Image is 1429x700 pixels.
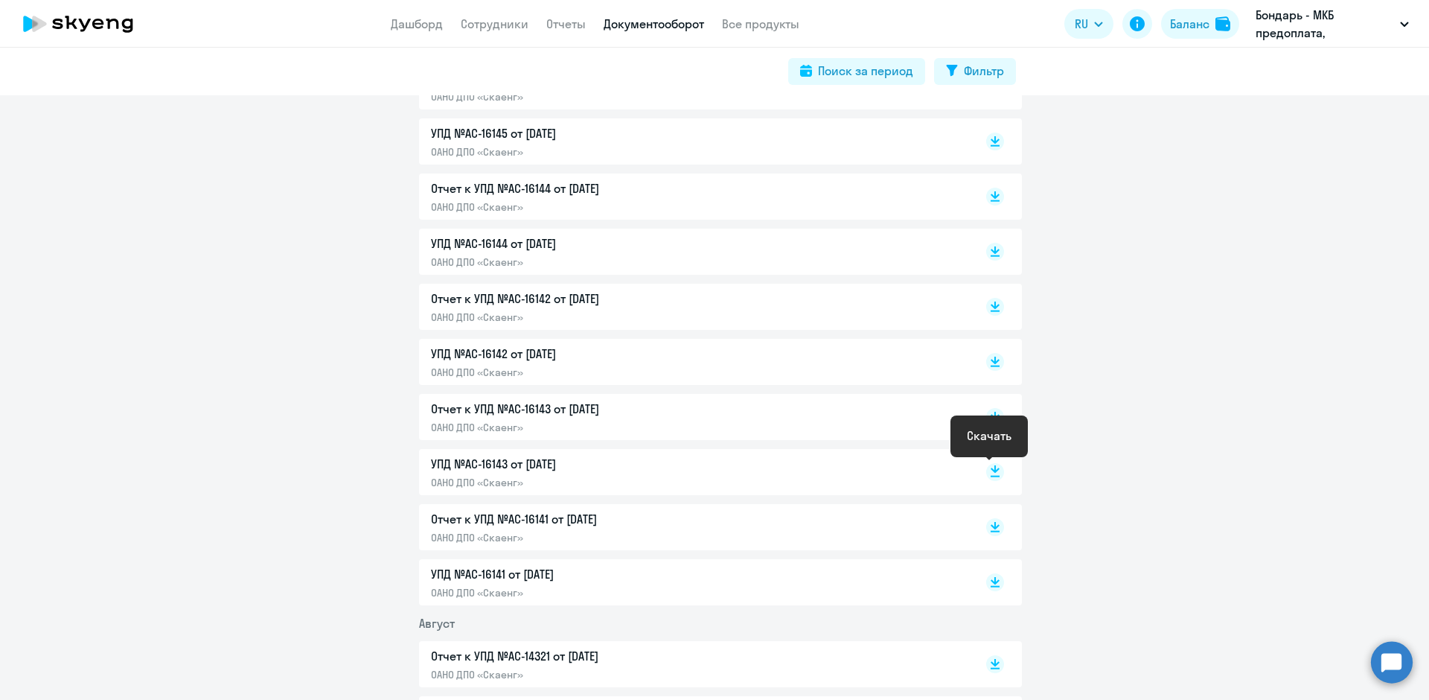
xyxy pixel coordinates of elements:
a: УПД №AC-16145 от [DATE]ОАНО ДПО «Скаенг» [431,124,955,159]
button: RU [1064,9,1113,39]
p: ОАНО ДПО «Скаенг» [431,200,744,214]
p: УПД №AC-16141 от [DATE] [431,565,744,583]
img: balance [1215,16,1230,31]
p: ОАНО ДПО «Скаенг» [431,586,744,599]
a: Отчет к УПД №AC-16142 от [DATE]ОАНО ДПО «Скаенг» [431,290,955,324]
a: Отчет к УПД №AC-16141 от [DATE]ОАНО ДПО «Скаенг» [431,510,955,544]
a: Отчет к УПД №AC-16143 от [DATE]ОАНО ДПО «Скаенг» [431,400,955,434]
a: Отчеты [546,16,586,31]
p: ОАНО ДПО «Скаенг» [431,255,744,269]
a: УПД №AC-16143 от [DATE]ОАНО ДПО «Скаенг» [431,455,955,489]
p: ОАНО ДПО «Скаенг» [431,531,744,544]
p: ОАНО ДПО «Скаенг» [431,90,744,104]
a: Отчет к УПД №AC-14321 от [DATE]ОАНО ДПО «Скаенг» [431,647,955,681]
a: Сотрудники [461,16,528,31]
a: УПД №AC-16141 от [DATE]ОАНО ДПО «Скаенг» [431,565,955,599]
p: ОАНО ДПО «Скаенг» [431,311,744,324]
p: Отчет к УПД №AC-16141 от [DATE] [431,510,744,528]
p: ОАНО ДПО «Скаенг» [431,668,744,681]
a: УПД №AC-16142 от [DATE]ОАНО ДПО «Скаенг» [431,345,955,379]
p: Отчет к УПД №AC-16143 от [DATE] [431,400,744,418]
p: Бондарь - МКБ предоплата, МОСКОВСКИЙ КРЕДИТНЫЙ БАНК, ПАО [1256,6,1394,42]
p: Отчет к УПД №AC-16144 от [DATE] [431,179,744,197]
div: Скачать [967,427,1011,445]
p: Отчет к УПД №AC-14321 от [DATE] [431,647,744,665]
p: УПД №AC-16145 от [DATE] [431,124,744,142]
button: Фильтр [934,58,1016,85]
a: Документооборот [604,16,704,31]
a: Отчет к УПД №AC-16144 от [DATE]ОАНО ДПО «Скаенг» [431,179,955,214]
p: ОАНО ДПО «Скаенг» [431,476,744,489]
div: Поиск за период [818,62,913,80]
span: Август [419,616,455,631]
div: Баланс [1170,15,1209,33]
div: Фильтр [964,62,1004,80]
a: УПД №AC-16144 от [DATE]ОАНО ДПО «Скаенг» [431,235,955,269]
p: УПД №AC-16144 от [DATE] [431,235,744,252]
p: ОАНО ДПО «Скаенг» [431,145,744,159]
button: Балансbalance [1161,9,1239,39]
a: Дашборд [391,16,443,31]
p: Отчет к УПД №AC-16142 от [DATE] [431,290,744,308]
button: Бондарь - МКБ предоплата, МОСКОВСКИЙ КРЕДИТНЫЙ БАНК, ПАО [1248,6,1416,42]
p: ОАНО ДПО «Скаенг» [431,421,744,434]
p: УПД №AC-16142 от [DATE] [431,345,744,363]
button: Поиск за период [788,58,925,85]
span: RU [1075,15,1088,33]
a: Все продукты [722,16,799,31]
p: УПД №AC-16143 от [DATE] [431,455,744,473]
p: ОАНО ДПО «Скаенг» [431,366,744,379]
